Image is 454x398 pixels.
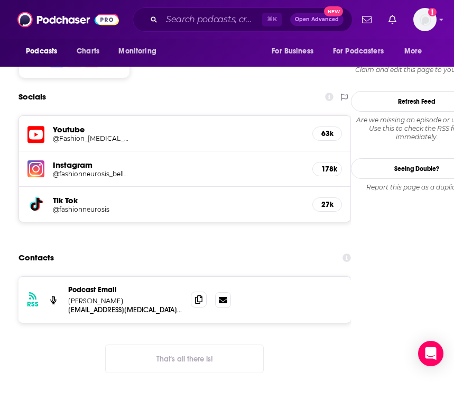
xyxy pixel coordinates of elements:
[53,160,304,170] h5: Instagram
[26,44,57,59] span: Podcasts
[413,8,437,31] img: User Profile
[68,305,182,314] p: [EMAIL_ADDRESS][MEDICAL_DATA][DOMAIN_NAME]
[295,17,339,22] span: Open Advanced
[17,10,119,30] img: Podchaser - Follow, Share and Rate Podcasts
[53,134,129,142] h5: @Fashion_[MEDICAL_DATA]
[321,200,333,209] h5: 27k
[53,195,304,205] h5: Tik Tok
[321,165,333,174] h5: 178k
[105,345,264,373] button: Nothing here.
[384,11,401,29] a: Show notifications dropdown
[333,44,384,59] span: For Podcasters
[418,341,443,366] div: Open Intercom Messenger
[53,124,304,134] h5: Youtube
[162,11,262,28] input: Search podcasts, credits, & more...
[321,129,333,138] h5: 63k
[413,8,437,31] button: Show profile menu
[53,205,304,213] a: @fashionneurosis
[68,296,182,305] p: [PERSON_NAME]
[77,44,99,59] span: Charts
[404,44,422,59] span: More
[358,11,376,29] a: Show notifications dropdown
[27,160,44,177] img: iconImage
[326,41,399,61] button: open menu
[262,13,282,26] span: ⌘ K
[53,134,304,142] a: @Fashion_[MEDICAL_DATA]
[428,8,437,16] svg: Add a profile image
[27,300,39,309] h3: RSS
[264,41,327,61] button: open menu
[272,44,313,59] span: For Business
[324,6,343,16] span: New
[53,205,129,213] h5: @fashionneurosis
[290,13,344,26] button: Open AdvancedNew
[397,41,436,61] button: open menu
[118,44,156,59] span: Monitoring
[18,41,71,61] button: open menu
[111,41,170,61] button: open menu
[133,7,353,32] div: Search podcasts, credits, & more...
[53,170,304,178] a: @fashionneurosis_bellafreud
[18,87,46,107] h2: Socials
[70,41,106,61] a: Charts
[68,285,182,294] p: Podcast Email
[413,8,437,31] span: Logged in as KTMSseat4
[18,248,54,268] h2: Contacts
[53,170,129,178] h5: @fashionneurosis_bellafreud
